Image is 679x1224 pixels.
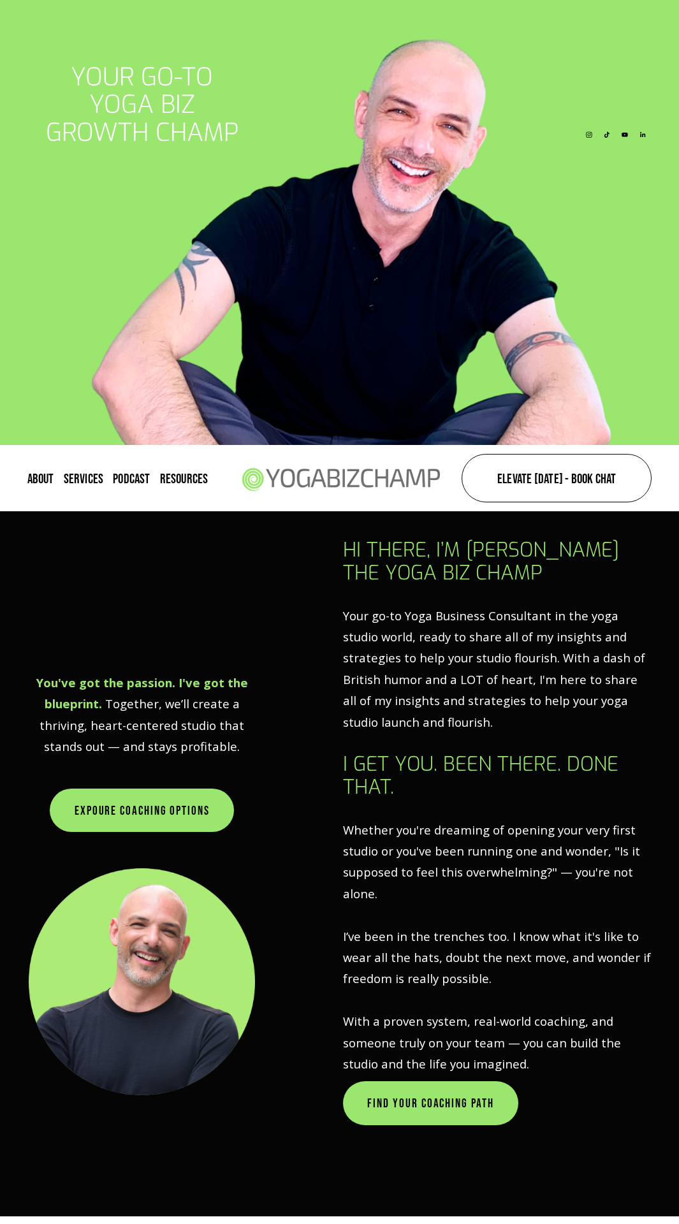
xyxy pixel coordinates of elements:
[462,454,652,502] a: Elevate [DATE] - Book Chat
[113,470,150,486] a: Podcast
[46,61,238,149] span: your go-to yoga biz Growth champ
[27,470,54,486] a: About
[160,472,208,485] span: Resources
[639,125,646,145] a: LinkedIn
[343,539,652,585] h3: hi there, i’m [PERSON_NAME] the yoga biz champ
[343,605,652,732] p: Your go-to Yoga Business Consultant in the yoga studio world, ready to share all of my insights a...
[36,674,251,711] strong: You've got the passion. I've got the blueprint.
[343,1081,518,1125] a: FIND YOUR COACHING PATH
[622,125,628,145] a: YouTube
[604,125,610,145] a: TikTok
[343,753,652,799] h3: i get you. Been there. Done that.
[235,452,446,505] img: Yoga Biz Champ
[64,470,104,486] a: Services
[50,789,234,832] a: EXPOURE COACHING OPTIONS
[160,470,208,486] a: folder dropdown
[343,819,652,1075] p: Whether you're dreaming of opening your very first studio or you've been running one and wonder, ...
[586,125,592,145] a: Instagram
[27,672,258,757] p: Together, we’ll create a thriving, heart-centered studio that stands out — and stays profitable.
